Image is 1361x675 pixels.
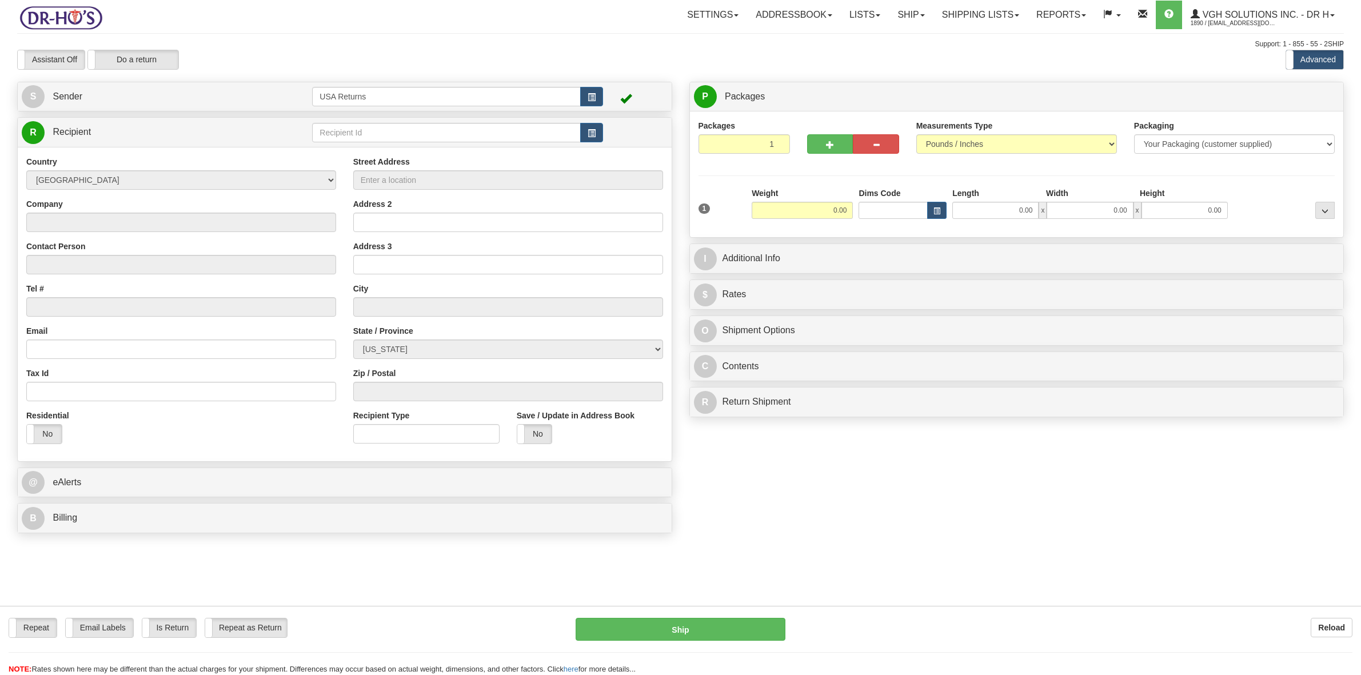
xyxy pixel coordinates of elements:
[205,618,287,637] label: Repeat as Return
[353,283,368,294] label: City
[22,85,45,108] span: S
[353,368,396,379] label: Zip / Postal
[694,355,1340,378] a: CContents
[312,87,580,106] input: Sender Id
[1134,120,1174,131] label: Packaging
[841,1,889,29] a: Lists
[952,187,979,199] label: Length
[353,198,392,210] label: Address 2
[142,618,197,637] label: Is Return
[26,283,44,294] label: Tel #
[26,198,63,210] label: Company
[18,50,85,69] label: Assistant Off
[1200,10,1329,19] span: VGH Solutions Inc. - Dr H
[1191,18,1276,29] span: 1890 / [EMAIL_ADDRESS][DOMAIN_NAME]
[353,170,663,190] input: Enter a location
[22,85,312,109] a: S Sender
[22,507,45,530] span: B
[678,1,747,29] a: Settings
[17,39,1344,49] div: Support: 1 - 855 - 55 - 2SHIP
[53,127,91,137] span: Recipient
[699,120,736,131] label: Packages
[26,156,57,167] label: Country
[694,85,1340,109] a: P Packages
[53,513,77,522] span: Billing
[517,410,634,421] label: Save / Update in Address Book
[1286,50,1343,69] label: Advanced
[916,120,993,131] label: Measurements Type
[9,665,31,673] span: NOTE:
[747,1,841,29] a: Addressbook
[694,319,717,342] span: O
[694,283,1340,306] a: $Rates
[694,390,1340,414] a: RReturn Shipment
[1133,202,1142,219] span: x
[699,203,711,214] span: 1
[1039,202,1047,219] span: x
[694,247,717,270] span: I
[312,123,580,142] input: Recipient Id
[1182,1,1343,29] a: VGH Solutions Inc. - Dr H 1890 / [EMAIL_ADDRESS][DOMAIN_NAME]
[859,187,900,199] label: Dims Code
[694,283,717,306] span: $
[353,156,410,167] label: Street Address
[22,121,45,144] span: R
[27,425,62,443] label: No
[17,3,105,32] img: logo1890.jpg
[22,121,280,144] a: R Recipient
[353,241,392,252] label: Address 3
[1318,623,1345,632] b: Reload
[694,391,717,414] span: R
[564,665,578,673] a: here
[1311,618,1352,637] button: Reload
[353,325,413,337] label: State / Province
[933,1,1028,29] a: Shipping lists
[725,91,765,101] span: Packages
[26,241,85,252] label: Contact Person
[1028,1,1095,29] a: Reports
[752,187,778,199] label: Weight
[22,506,668,530] a: B Billing
[694,247,1340,270] a: IAdditional Info
[88,50,178,69] label: Do a return
[53,477,81,487] span: eAlerts
[26,410,69,421] label: Residential
[576,618,785,641] button: Ship
[66,618,133,637] label: Email Labels
[22,471,45,494] span: @
[353,410,410,421] label: Recipient Type
[26,368,49,379] label: Tax Id
[1046,187,1068,199] label: Width
[26,325,47,337] label: Email
[517,425,552,443] label: No
[53,91,82,101] span: Sender
[1315,202,1335,219] div: ...
[889,1,933,29] a: Ship
[9,618,57,637] label: Repeat
[694,85,717,108] span: P
[22,471,668,494] a: @ eAlerts
[694,319,1340,342] a: OShipment Options
[1140,187,1165,199] label: Height
[694,355,717,378] span: C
